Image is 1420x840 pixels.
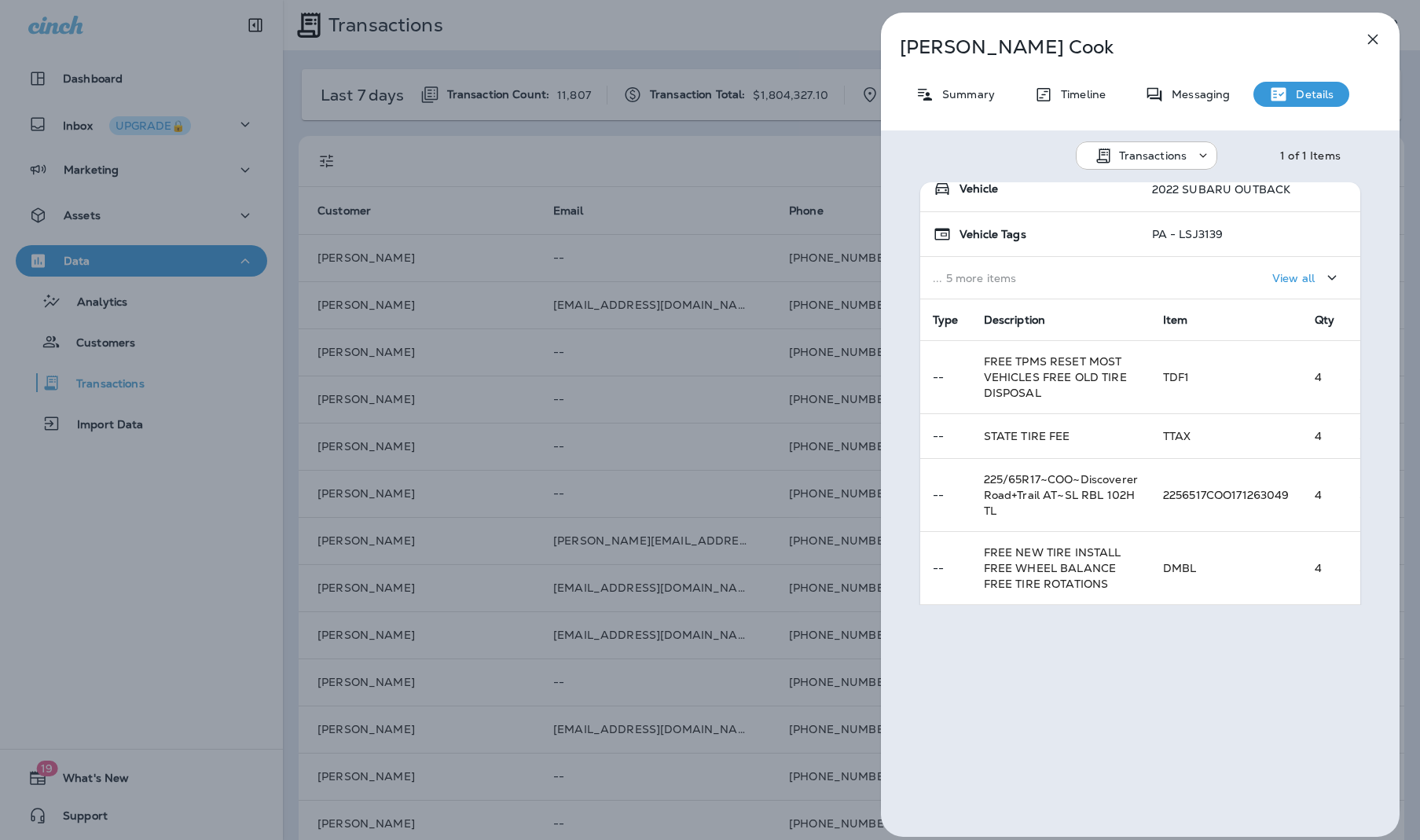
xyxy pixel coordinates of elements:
span: FREE NEW TIRE INSTALL FREE WHEEL BALANCE FREE TIRE ROTATIONS [984,545,1121,591]
p: $232.99 [1359,489,1403,501]
p: $0.00 [1359,371,1403,383]
span: 225/65R17~COO~Discoverer Road+Trail AT~SL RBL 102H TL [984,472,1138,518]
span: DMBL [1163,561,1197,575]
span: STATE TIRE FEE [984,429,1070,443]
p: 2022 SUBARU OUTBACK [1152,183,1291,196]
p: [PERSON_NAME] Cook [900,36,1329,58]
p: View all [1272,272,1315,284]
p: -- [933,430,959,442]
span: Vehicle [960,182,998,196]
p: -- [933,489,959,501]
p: $1.00 [1359,430,1403,442]
span: 4 [1315,370,1322,384]
div: 1 of 1 Items [1280,149,1341,162]
p: -- [933,371,959,383]
p: PA - LSJ3139 [1152,228,1224,240]
span: FREE TPMS RESET MOST VEHICLES FREE OLD TIRE DISPOSAL [984,354,1127,400]
span: Item [1163,313,1188,327]
span: 4 [1315,488,1322,502]
span: TDF1 [1163,370,1190,384]
span: 4 [1315,561,1322,575]
p: Summary [934,88,995,101]
p: Transactions [1119,149,1187,162]
span: Vehicle Tags [960,228,1026,241]
span: Qty [1315,313,1334,327]
p: Details [1288,88,1334,101]
span: 4 [1315,429,1322,443]
span: 2256517COO171263049 [1163,488,1290,502]
p: ... 5 more items [933,272,1127,284]
p: Messaging [1164,88,1230,101]
button: View all [1266,263,1348,292]
span: Description [984,313,1046,327]
p: $0.00 [1359,562,1403,574]
p: -- [933,562,959,574]
span: Price [1359,313,1386,327]
span: Type [933,313,959,327]
p: Timeline [1053,88,1106,101]
span: TTAX [1163,429,1191,443]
